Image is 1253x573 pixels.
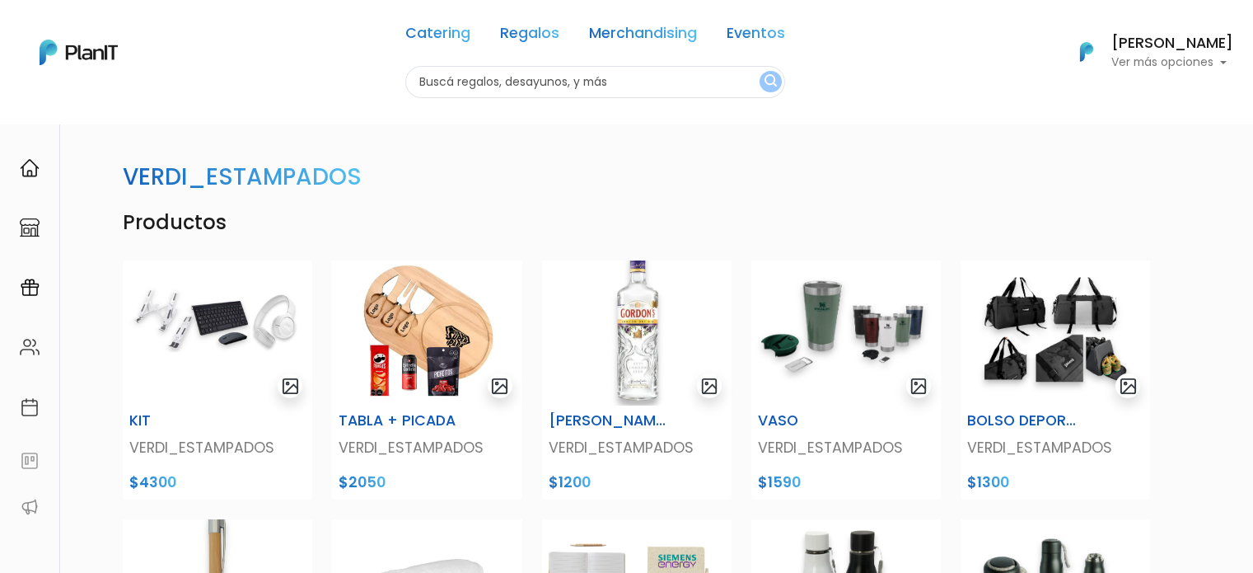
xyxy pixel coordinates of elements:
h6: [PERSON_NAME] [1111,36,1233,51]
button: PlanIt Logo [PERSON_NAME] Ver más opciones [1059,31,1233,73]
span: $1300 [967,472,1009,492]
p: VERDI_ESTAMPADOS [129,437,306,458]
img: gallery-light [1119,377,1138,396]
img: gallery-light [490,377,509,396]
span: $4300 [129,472,176,492]
a: Regalos [500,26,559,46]
h6: KIT [129,412,247,430]
img: Captura_de_pantalla_2025-05-29_135830.png [542,261,732,406]
a: gallery-light VASO VERDI_ESTAMPADOS $1590 [741,261,951,500]
h6: BOLSO DEPORTIVO [967,412,1085,430]
a: Catering [405,26,470,46]
p: VERDI_ESTAMPADOS [549,437,725,458]
a: gallery-light TABLA + PICADA VERDI_ESTAMPADOS $2050 [322,261,531,500]
img: gallery-light [281,377,300,396]
img: Captura_de_pantalla_2025-05-29_133446.png [751,261,941,406]
h3: VERDI_ESTAMPADOS [123,163,362,191]
a: gallery-light KIT VERDI_ESTAMPADOS $4300 [113,261,322,500]
img: PlanIt Logo [40,40,118,65]
h6: VASO [758,412,876,430]
img: PlanIt Logo [1068,34,1105,70]
img: calendar-87d922413cdce8b2cf7b7f5f62616a5cf9e4887200fb71536465627b3292af00.svg [20,397,40,417]
a: gallery-light [PERSON_NAME]´S VERDI_ESTAMPADOS $1200 [532,261,741,500]
h6: [PERSON_NAME]´S [549,412,666,430]
img: home-e721727adea9d79c4d83392d1f703f7f8bce08238fde08b1acbfd93340b81755.svg [20,158,40,178]
a: gallery-light BOLSO DEPORTIVO VERDI_ESTAMPADOS $1300 [951,261,1160,500]
img: gallery-light [700,377,719,396]
h6: TABLA + PICADA [339,412,456,430]
span: $1590 [758,472,801,492]
p: VERDI_ESTAMPADOS [758,437,934,458]
img: gallery-light [909,377,928,396]
input: Buscá regalos, desayunos, y más [405,66,785,98]
h4: Productos [113,211,1161,235]
img: campaigns-02234683943229c281be62815700db0a1741e53638e28bf9629b52c665b00959.svg [20,278,40,298]
img: 448A8A11-8C6F-4334-A3CE-975AB3FE069E.jpeg [123,261,312,406]
img: people-662611757002400ad9ed0e3c099ab2801c6687ba6c219adb57efc949bc21e19d.svg [20,337,40,357]
p: VERDI_ESTAMPADOS [967,437,1143,458]
a: Eventos [727,26,785,46]
img: Captura_de_pantalla_2025-05-29_143353.png [332,261,521,406]
img: Captura_de_pantalla_2025-05-29_132914.png [961,261,1150,406]
img: feedback-78b5a0c8f98aac82b08bfc38622c3050aee476f2c9584af64705fc4e61158814.svg [20,451,40,471]
p: Ver más opciones [1111,57,1233,68]
span: $2050 [339,472,386,492]
span: $1200 [549,472,591,492]
img: partners-52edf745621dab592f3b2c58e3bca9d71375a7ef29c3b500c9f145b62cc070d4.svg [20,497,40,517]
a: Merchandising [589,26,697,46]
img: search_button-432b6d5273f82d61273b3651a40e1bd1b912527efae98b1b7a1b2c0702e16a8d.svg [764,74,777,90]
p: VERDI_ESTAMPADOS [339,437,515,458]
img: marketplace-4ceaa7011d94191e9ded77b95e3339b90024bf715f7c57f8cf31f2d8c509eaba.svg [20,218,40,237]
